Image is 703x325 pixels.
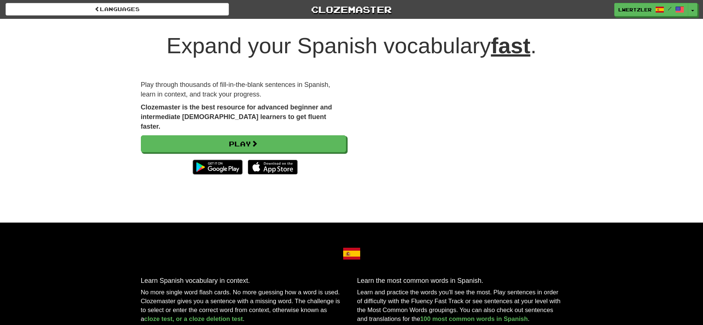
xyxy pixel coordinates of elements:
[240,3,463,16] a: Clozemaster
[141,288,346,324] p: No more single word flash cards. No more guessing how a word is used. Clozemaster gives you a sen...
[420,315,528,322] a: 100 most common words in Spanish
[668,6,672,11] span: /
[144,315,243,322] a: cloze test, or a cloze deletion test
[141,80,346,99] p: Play through thousands of fill-in-the-blank sentences in Spanish, learn in context, and track you...
[141,104,332,130] strong: Clozemaster is the best resource for advanced beginner and intermediate [DEMOGRAPHIC_DATA] learne...
[491,33,530,58] u: fast
[141,34,562,58] h1: Expand your Spanish vocabulary .
[618,6,652,13] span: lwertzler
[141,135,346,152] a: Play
[141,277,346,285] h3: Learn Spanish vocabulary in context.
[189,156,246,178] img: Get it on Google Play
[248,160,298,175] img: Download_on_the_App_Store_Badge_US-UK_135x40-25178aeef6eb6b83b96f5f2d004eda3bffbb37122de64afbaef7...
[357,288,562,324] p: Learn and practice the words you'll see the most. Play sentences in order of difficulty with the ...
[6,3,229,16] a: Languages
[614,3,688,16] a: lwertzler /
[357,277,562,285] h3: Learn the most common words in Spanish.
